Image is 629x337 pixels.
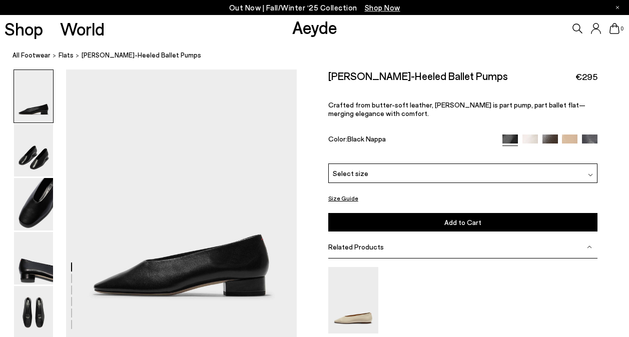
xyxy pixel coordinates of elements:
[328,213,597,231] button: Add to Cart
[229,1,400,14] p: Out Now | Fall/Winter ‘25 Collection
[619,26,624,31] span: 0
[609,23,619,34] a: 0
[588,172,593,177] img: svg%3E
[328,267,378,333] img: Kirsten Ballet Flats
[365,3,400,12] span: Navigate to /collections/new-in
[14,124,53,176] img: Delia Low-Heeled Ballet Pumps - Image 2
[292,16,337,37] a: Aeyde
[347,134,386,143] span: Black Nappa
[14,232,53,284] img: Delia Low-Heeled Ballet Pumps - Image 4
[14,178,53,230] img: Delia Low-Heeled Ballet Pumps - Image 3
[59,51,74,59] span: flats
[328,69,508,82] h2: [PERSON_NAME]-Heeled Ballet Pumps
[575,70,597,83] span: €295
[82,50,201,60] span: [PERSON_NAME]-Heeled Ballet Pumps
[14,70,53,122] img: Delia Low-Heeled Ballet Pumps - Image 1
[13,50,51,60] a: All Footwear
[13,42,629,69] nav: breadcrumb
[444,218,481,226] span: Add to Cart
[333,168,368,178] span: Select size
[60,20,105,37] a: World
[587,244,592,249] img: svg%3E
[328,242,384,251] span: Related Products
[328,192,358,204] button: Size Guide
[328,134,494,146] div: Color:
[328,100,585,117] span: Crafted from butter-soft leather, [PERSON_NAME] is part pump, part ballet flat—merging elegance w...
[5,20,43,37] a: Shop
[59,50,74,60] a: flats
